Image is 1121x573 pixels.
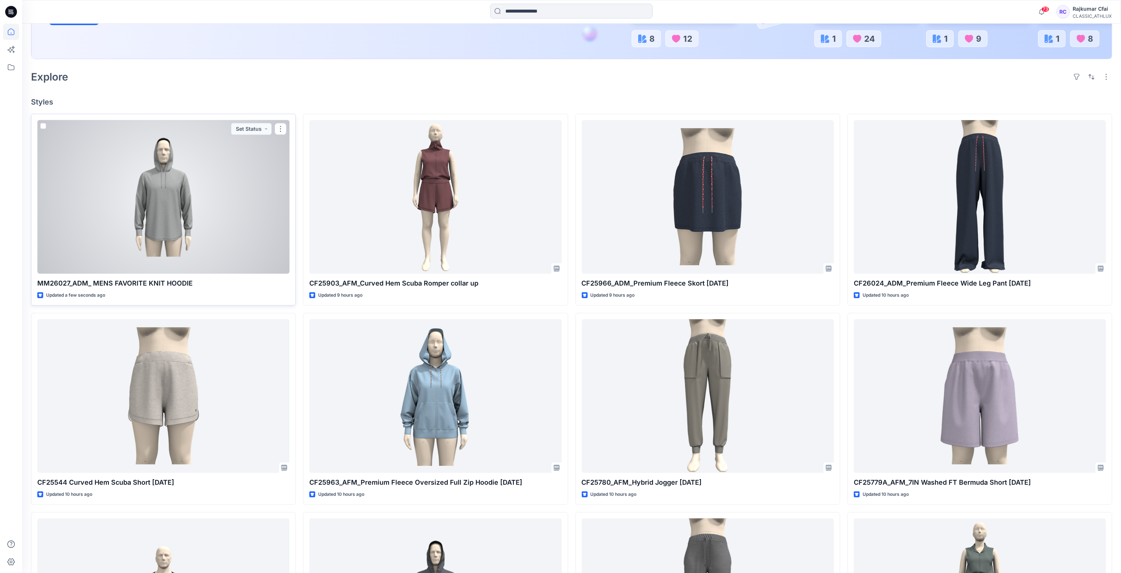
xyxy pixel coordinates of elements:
[591,291,635,299] p: Updated 9 hours ago
[582,319,834,473] a: CF25780_AFM_Hybrid Jogger 29AUG25
[582,278,834,289] p: CF25966_ADM_Premium Fleece Skort [DATE]
[31,98,1112,106] h4: Styles
[854,120,1106,274] a: CF26024_ADM_Premium Fleece Wide Leg Pant 29AUG25
[318,291,362,299] p: Updated 9 hours ago
[31,71,68,83] h2: Explore
[318,491,364,498] p: Updated 10 hours ago
[1041,6,1049,12] span: 73
[309,278,561,289] p: CF25903_AFM_Curved Hem Scuba Romper collar up
[37,319,289,473] a: CF25544 Curved Hem Scuba Short 29AUG25
[863,291,909,299] p: Updated 10 hours ago
[46,491,92,498] p: Updated 10 hours ago
[46,291,105,299] p: Updated a few seconds ago
[37,278,289,289] p: MM26027_ADM_ MENS FAVORITE KNIT HOODIE
[854,278,1106,289] p: CF26024_ADM_Premium Fleece Wide Leg Pant [DATE]
[37,477,289,488] p: CF25544 Curved Hem Scuba Short [DATE]
[309,319,561,473] a: CF25963_AFM_Premium Fleece Oversized Full Zip Hoodie 29AUG25
[1073,4,1112,13] div: Rajkumar Cfai
[1073,13,1112,19] div: CLASSIC_ATHLUX
[309,477,561,488] p: CF25963_AFM_Premium Fleece Oversized Full Zip Hoodie [DATE]
[854,319,1106,473] a: CF25779A_AFM_7IN Washed FT Bermuda Short 29AUG25
[37,120,289,274] a: MM26027_ADM_ MENS FAVORITE KNIT HOODIE
[582,477,834,488] p: CF25780_AFM_Hybrid Jogger [DATE]
[582,120,834,274] a: CF25966_ADM_Premium Fleece Skort 29AUG25
[854,477,1106,488] p: CF25779A_AFM_7IN Washed FT Bermuda Short [DATE]
[309,120,561,274] a: CF25903_AFM_Curved Hem Scuba Romper collar up
[863,491,909,498] p: Updated 10 hours ago
[591,491,637,498] p: Updated 10 hours ago
[1056,5,1070,18] div: RC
